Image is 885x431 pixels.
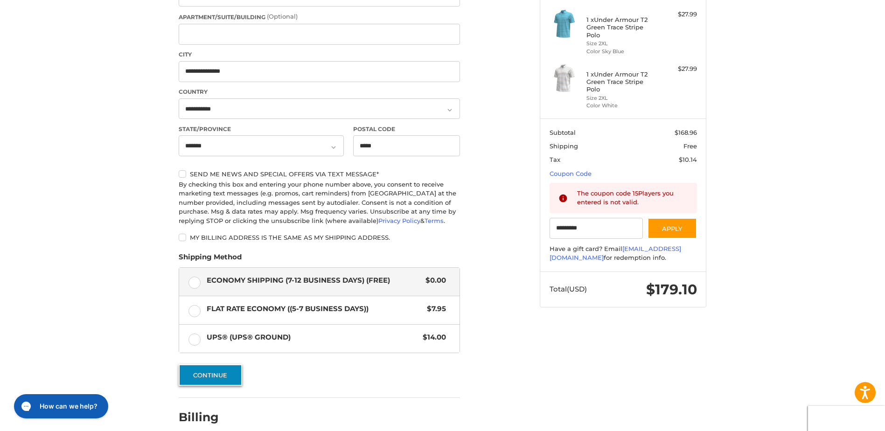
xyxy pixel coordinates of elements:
[207,275,421,286] span: Economy Shipping (7-12 Business Days) (Free)
[550,218,643,239] input: Gift Certificate or Coupon Code
[418,332,446,343] span: $14.00
[550,156,560,163] span: Tax
[425,217,444,224] a: Terms
[646,281,697,298] span: $179.10
[267,13,298,20] small: (Optional)
[586,48,658,56] li: Color Sky Blue
[675,129,697,136] span: $168.96
[179,170,460,178] label: Send me news and special offers via text message*
[550,142,578,150] span: Shipping
[179,88,460,96] label: Country
[648,218,697,239] button: Apply
[207,332,418,343] span: UPS® (UPS® Ground)
[179,364,242,386] button: Continue
[179,234,460,241] label: My billing address is the same as my shipping address.
[550,285,587,293] span: Total (USD)
[586,102,658,110] li: Color White
[586,70,658,93] h4: 1 x Under Armour T2 Green Trace Stripe Polo
[179,180,460,226] div: By checking this box and entering your phone number above, you consent to receive marketing text ...
[179,125,344,133] label: State/Province
[422,304,446,314] span: $7.95
[683,142,697,150] span: Free
[586,94,658,102] li: Size 2XL
[550,170,592,177] a: Coupon Code
[577,189,688,207] div: The coupon code 15Players you entered is not valid.
[9,391,111,422] iframe: Gorgias live chat messenger
[660,10,697,19] div: $27.99
[550,129,576,136] span: Subtotal
[179,50,460,59] label: City
[679,156,697,163] span: $10.14
[378,217,420,224] a: Privacy Policy
[179,410,233,424] h2: Billing
[353,125,460,133] label: Postal Code
[586,16,658,39] h4: 1 x Under Armour T2 Green Trace Stripe Polo
[808,406,885,431] iframe: Google Customer Reviews
[421,275,446,286] span: $0.00
[179,12,460,21] label: Apartment/Suite/Building
[586,40,658,48] li: Size 2XL
[179,252,242,267] legend: Shipping Method
[550,244,697,263] div: Have a gift card? Email for redemption info.
[660,64,697,74] div: $27.99
[207,304,423,314] span: Flat Rate Economy ((5-7 Business Days))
